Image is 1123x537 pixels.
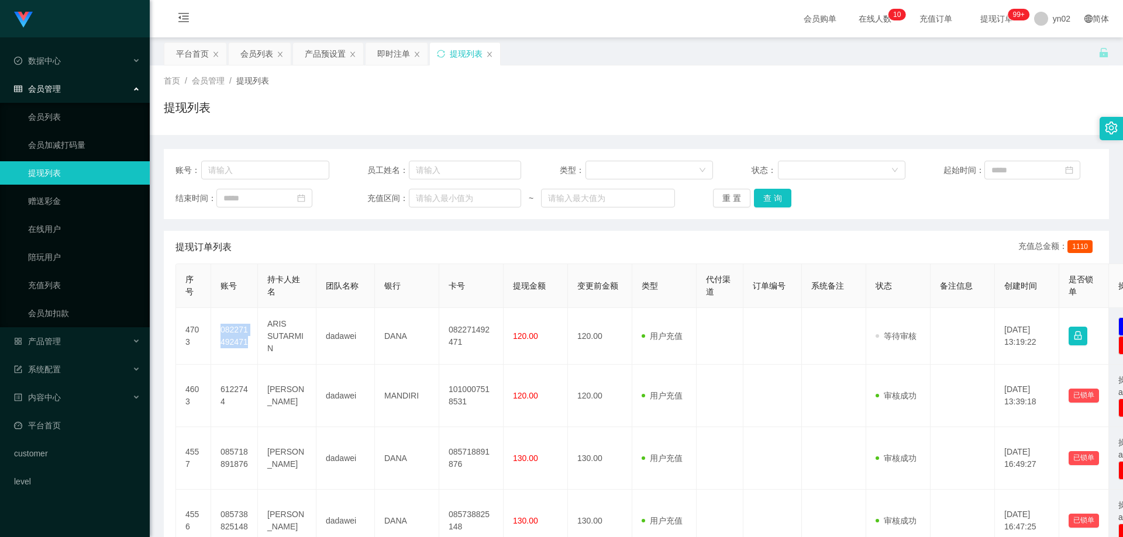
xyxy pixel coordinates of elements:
[642,331,683,341] span: 用户充值
[513,453,538,463] span: 130.00
[164,99,211,116] h1: 提现列表
[236,76,269,85] span: 提现列表
[14,337,61,346] span: 产品管理
[642,281,658,290] span: 类型
[377,43,410,65] div: 即时注单
[211,308,258,365] td: 082271492471
[316,365,375,427] td: dadawei
[258,365,316,427] td: [PERSON_NAME]
[1084,15,1093,23] i: 图标: global
[1069,389,1099,403] button: 已锁单
[185,275,194,296] span: 序号
[888,9,905,20] sup: 10
[28,161,140,185] a: 提现列表
[176,43,209,65] div: 平台首页
[175,240,232,254] span: 提现订单列表
[642,391,683,400] span: 用户充值
[1008,9,1029,20] sup: 286
[541,189,674,207] input: 请输入最大值为
[277,51,284,58] i: 图标: close
[14,337,22,345] i: 图标: appstore-o
[414,51,421,58] i: 图标: close
[14,365,22,373] i: 图标: form
[28,133,140,157] a: 会员加减打码量
[375,308,439,365] td: DANA
[176,308,211,365] td: 4703
[439,427,504,490] td: 085718891876
[28,217,140,241] a: 在线用户
[876,331,917,341] span: 等待审核
[211,365,258,427] td: 6122744
[513,516,538,525] span: 130.00
[164,76,180,85] span: 首页
[876,516,917,525] span: 审核成功
[486,51,493,58] i: 图标: close
[14,365,61,374] span: 系统配置
[940,281,973,290] span: 备注信息
[1105,122,1118,134] i: 图标: setting
[316,308,375,365] td: dadawei
[1018,240,1097,254] div: 充值总金额：
[367,164,408,176] span: 员工姓名：
[28,105,140,129] a: 会员列表
[642,453,683,463] span: 用户充值
[14,470,140,493] a: level
[1069,451,1099,465] button: 已锁单
[995,427,1059,490] td: [DATE] 16:49:27
[568,365,632,427] td: 120.00
[1069,327,1087,345] button: 图标: lock
[713,189,750,207] button: 重 置
[409,189,521,207] input: 请输入最小值为
[995,365,1059,427] td: [DATE] 13:39:18
[28,189,140,213] a: 赠送彩金
[258,308,316,365] td: ARIS SUTARMIN
[974,15,1019,23] span: 提现订单
[577,281,618,290] span: 变更前金额
[1065,166,1073,174] i: 图标: calendar
[14,57,22,65] i: 图标: check-circle-o
[891,167,898,175] i: 图标: down
[240,43,273,65] div: 会员列表
[14,393,61,402] span: 内容中心
[439,308,504,365] td: 082271492471
[326,281,359,290] span: 团队名称
[14,414,140,437] a: 图标: dashboard平台首页
[449,281,465,290] span: 卡号
[221,281,237,290] span: 账号
[876,391,917,400] span: 审核成功
[1069,275,1093,296] span: 是否锁单
[28,245,140,269] a: 陪玩用户
[14,442,140,465] a: customer
[175,164,201,176] span: 账号：
[211,427,258,490] td: 085718891876
[176,427,211,490] td: 4557
[305,43,346,65] div: 产品预设置
[384,281,401,290] span: 银行
[14,56,61,65] span: 数据中心
[1004,281,1037,290] span: 创建时间
[1067,240,1093,253] span: 1110
[811,281,844,290] span: 系统备注
[876,281,892,290] span: 状态
[375,427,439,490] td: DANA
[367,192,408,205] span: 充值区间：
[914,15,958,23] span: 充值订单
[450,43,483,65] div: 提现列表
[409,161,521,179] input: 请输入
[297,194,305,202] i: 图标: calendar
[876,453,917,463] span: 审核成功
[754,189,791,207] button: 查 询
[212,51,219,58] i: 图标: close
[753,281,786,290] span: 订单编号
[513,281,546,290] span: 提现金额
[568,308,632,365] td: 120.00
[1069,514,1099,528] button: 已锁单
[14,12,33,28] img: logo.9652507e.png
[28,273,140,297] a: 充值列表
[175,192,216,205] span: 结束时间：
[229,76,232,85] span: /
[316,427,375,490] td: dadawei
[375,365,439,427] td: MANDIRI
[28,302,140,325] a: 会员加扣款
[893,9,897,20] p: 1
